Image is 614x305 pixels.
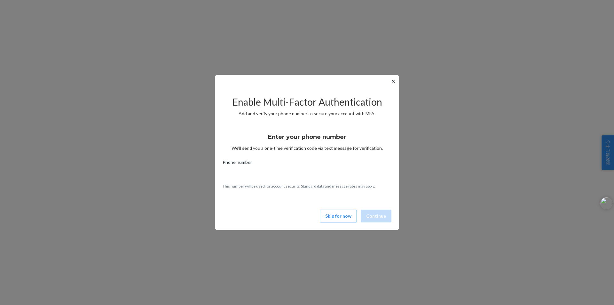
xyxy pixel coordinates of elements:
[320,210,357,222] button: Skip for now
[361,210,391,222] button: Continue
[223,110,391,117] p: Add and verify your phone number to secure your account with MFA.
[223,159,252,168] span: Phone number
[223,183,391,189] p: This number will be used for account security. Standard data and message rates may apply.
[223,128,391,151] div: We’ll send you a one-time verification code via text message for verification.
[223,97,391,107] h2: Enable Multi-Factor Authentication
[390,77,397,85] button: ✕
[268,133,346,141] h3: Enter your phone number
